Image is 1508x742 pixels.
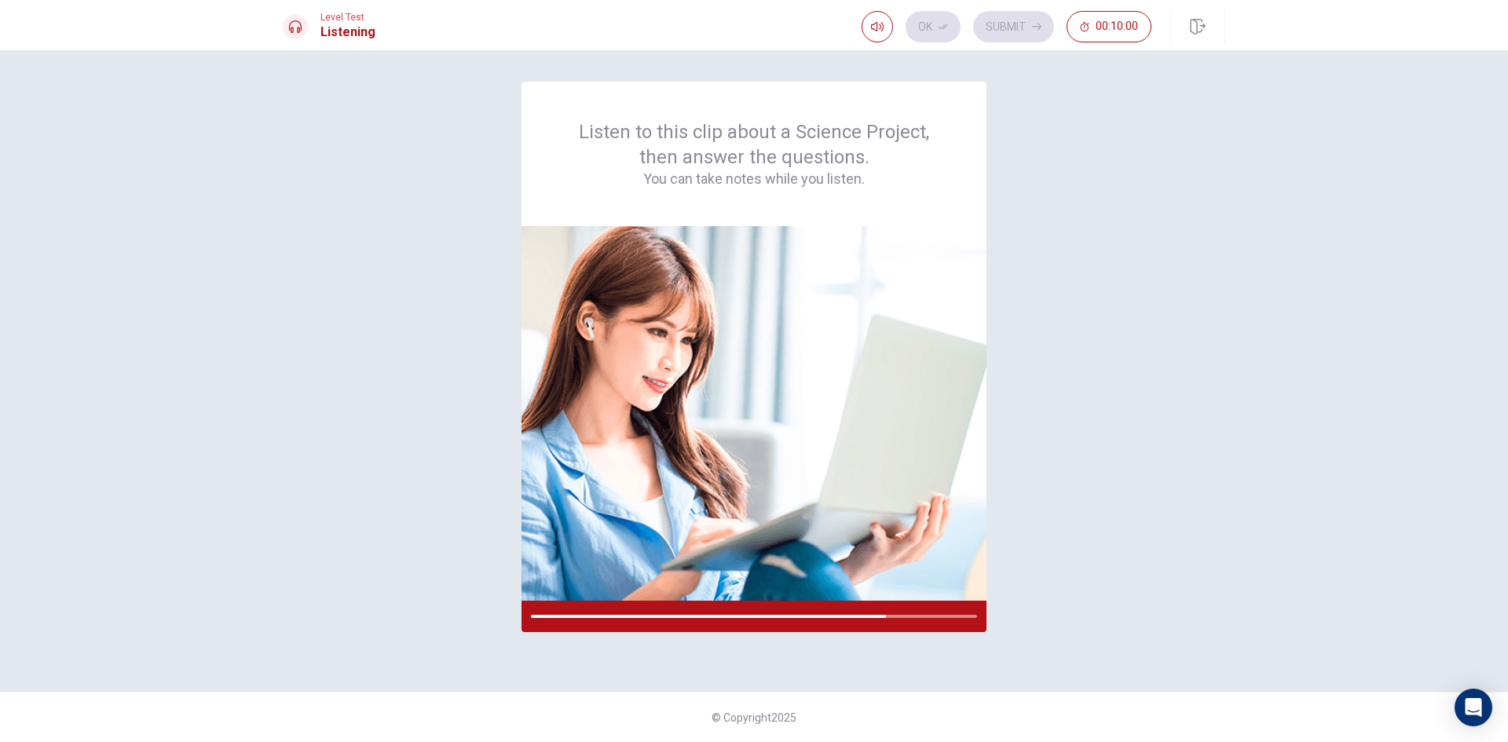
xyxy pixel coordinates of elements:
span: © Copyright 2025 [712,711,796,724]
span: Level Test [320,12,375,23]
span: 00:10:00 [1096,20,1138,33]
div: Listen to this clip about a Science Project, then answer the questions. [559,119,949,188]
h4: You can take notes while you listen. [559,170,949,188]
div: Open Intercom Messenger [1455,689,1492,726]
img: passage image [522,226,986,601]
h1: Listening [320,23,375,42]
button: 00:10:00 [1067,11,1151,42]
